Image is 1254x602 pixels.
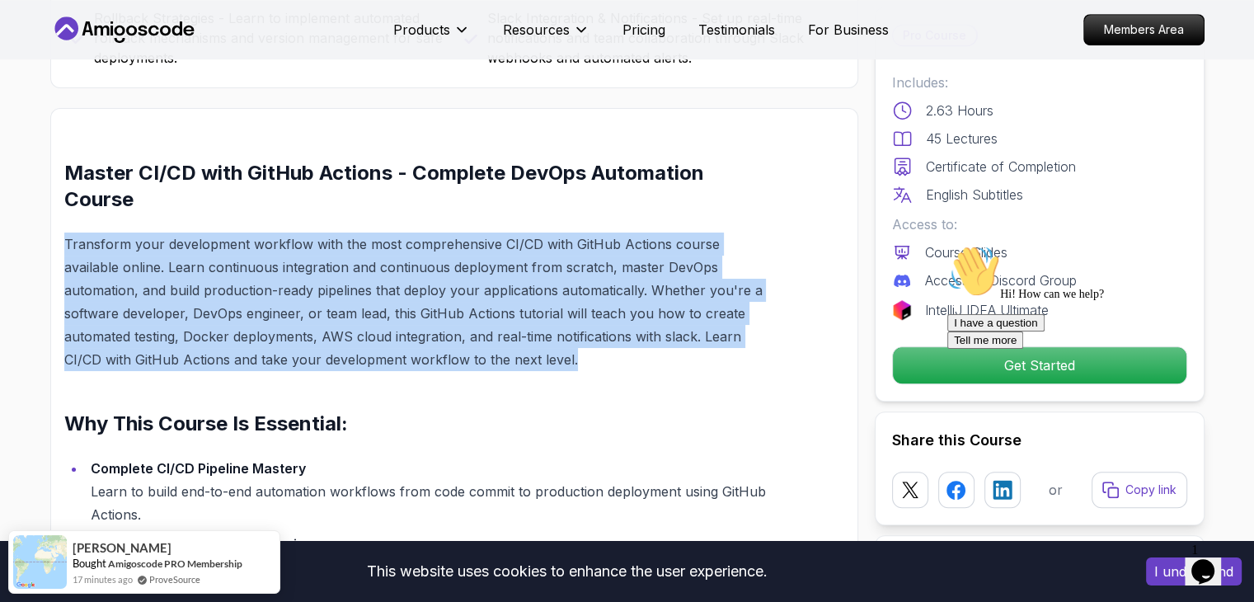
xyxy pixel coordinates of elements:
[64,233,766,371] p: Transform your development workflow with the most comprehensive CI/CD with GitHub Actions course ...
[1146,557,1242,586] button: Accept cookies
[64,411,766,437] h2: Why This Course Is Essential:
[7,7,303,111] div: 👋Hi! How can we help?I have a questionTell me more
[108,557,242,570] a: Amigoscode PRO Membership
[12,553,1121,590] div: This website uses cookies to enhance the user experience.
[503,20,570,40] p: Resources
[941,238,1238,528] iframe: chat widget
[893,347,1186,383] p: Get Started
[73,541,171,555] span: [PERSON_NAME]
[892,346,1187,384] button: Get Started
[892,73,1187,92] p: Includes:
[503,20,589,53] button: Resources
[7,7,59,59] img: :wave:
[926,157,1076,176] p: Certificate of Completion
[86,457,766,526] li: Learn to build end-to-end automation workflows from code commit to production deployment using Gi...
[1185,536,1238,586] iframe: chat widget
[1084,15,1204,45] p: Members Area
[892,429,1187,452] h2: Share this Course
[7,49,163,62] span: Hi! How can we help?
[926,185,1023,205] p: English Subtitles
[925,300,1049,320] p: IntelliJ IDEA Ultimate
[808,20,889,40] a: For Business
[393,20,450,40] p: Products
[925,242,1007,262] p: Course Slides
[925,270,1077,290] p: Access to Discord Group
[86,533,766,602] li: Master Docker containerization, AWS cloud deployment, and automated rollback strategies for produ...
[926,101,993,120] p: 2.63 Hours
[13,535,67,589] img: provesource social proof notification image
[73,557,106,570] span: Bought
[892,214,1187,234] p: Access to:
[698,20,775,40] a: Testimonials
[64,160,766,213] h2: Master CI/CD with GitHub Actions - Complete DevOps Automation Course
[892,300,912,320] img: jetbrains logo
[149,572,200,586] a: ProveSource
[73,572,133,586] span: 17 minutes ago
[926,129,998,148] p: 45 Lectures
[7,93,82,111] button: Tell me more
[7,76,104,93] button: I have a question
[91,460,306,477] strong: Complete CI/CD Pipeline Mastery
[1083,14,1205,45] a: Members Area
[393,20,470,53] button: Products
[622,20,665,40] a: Pricing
